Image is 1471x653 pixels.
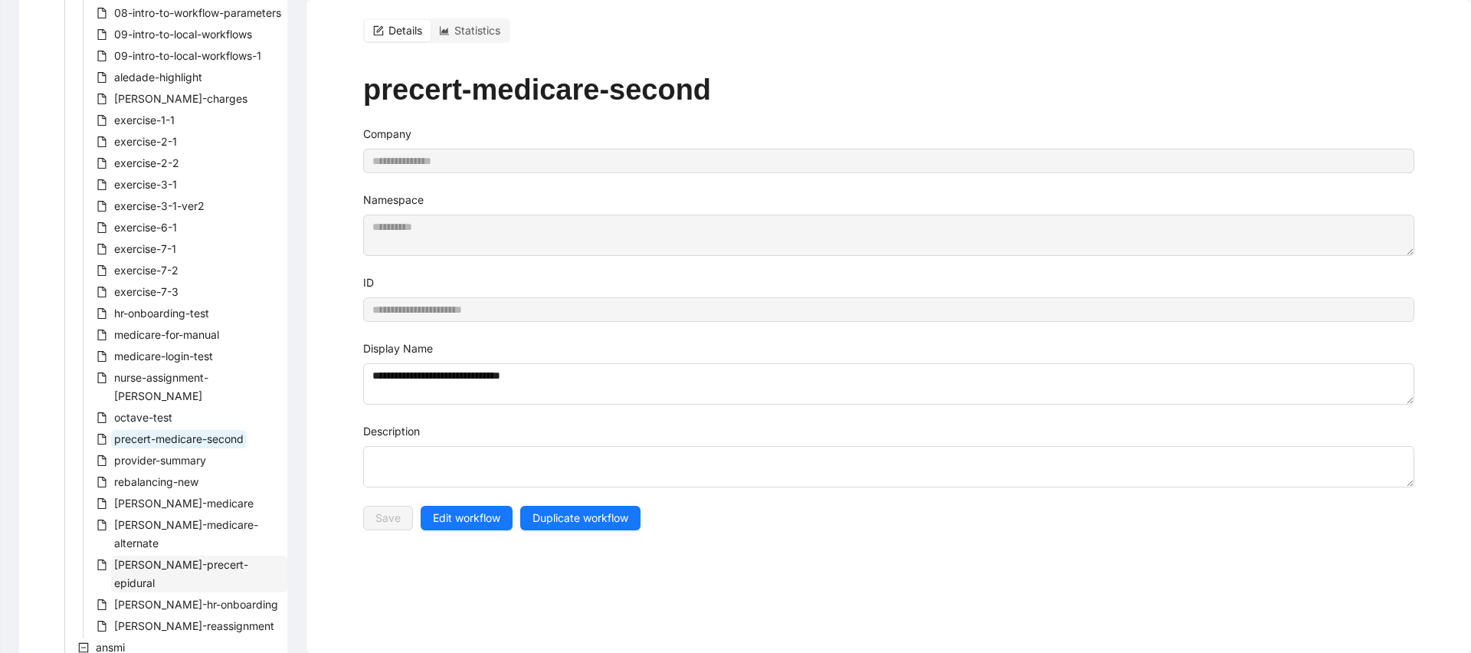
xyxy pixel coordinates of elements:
[114,371,208,402] span: nurse-assignment-[PERSON_NAME]
[97,621,107,632] span: file
[439,25,450,36] span: area-chart
[111,494,257,513] span: rothman-medicare
[97,94,107,104] span: file
[97,330,107,340] span: file
[97,559,107,570] span: file
[111,430,247,448] span: precert-medicare-second
[114,558,248,589] span: [PERSON_NAME]-precert-epidural
[363,423,420,440] label: Description
[363,274,374,291] label: ID
[111,596,281,614] span: virta-hr-onboarding
[114,411,172,424] span: octave-test
[97,201,107,212] span: file
[114,6,281,19] span: 08-intro-to-workflow-parameters
[114,349,213,363] span: medicare-login-test
[114,285,179,298] span: exercise-7-3
[97,51,107,61] span: file
[388,24,422,37] span: Details
[97,222,107,233] span: file
[97,412,107,423] span: file
[111,176,180,194] span: exercise-3-1
[111,617,277,635] span: virta-reassignment
[433,510,500,527] span: Edit workflow
[97,434,107,445] span: file
[111,516,287,553] span: rothman-medicare-alternate
[111,304,212,323] span: hr-onboarding-test
[114,92,247,105] span: [PERSON_NAME]-charges
[111,240,179,258] span: exercise-7-1
[114,598,278,611] span: [PERSON_NAME]-hr-onboarding
[114,432,244,445] span: precert-medicare-second
[520,506,640,530] button: Duplicate workflow
[111,133,180,151] span: exercise-2-1
[363,72,1414,107] h1: precert-medicare-second
[114,135,177,148] span: exercise-2-1
[363,297,1414,322] input: ID
[111,473,201,491] span: rebalancing-new
[97,477,107,487] span: file
[363,446,1414,487] textarea: Description
[111,47,264,65] span: 09-intro-to-local-workflows-1
[97,8,107,18] span: file
[111,90,251,108] span: annie-charges
[363,215,1414,256] textarea: Namespace
[111,347,216,366] span: medicare-login-test
[114,264,179,277] span: exercise-7-2
[78,642,89,653] span: minus-square
[111,409,175,427] span: octave-test
[97,72,107,83] span: file
[97,520,107,530] span: file
[114,307,209,320] span: hr-onboarding-test
[97,351,107,362] span: file
[97,372,107,383] span: file
[363,506,413,530] button: Save
[363,126,411,143] label: Company
[114,221,177,234] span: exercise-6-1
[111,68,205,87] span: aledade-highlight
[97,455,107,466] span: file
[373,25,384,36] span: form
[114,619,274,632] span: [PERSON_NAME]-reassignment
[97,599,107,610] span: file
[97,287,107,297] span: file
[114,156,179,169] span: exercise-2-2
[111,154,182,172] span: exercise-2-2
[97,498,107,509] span: file
[114,475,198,488] span: rebalancing-new
[97,265,107,276] span: file
[114,113,175,126] span: exercise-1-1
[114,242,176,255] span: exercise-7-1
[111,197,208,215] span: exercise-3-1-ver2
[97,29,107,40] span: file
[114,497,254,510] span: [PERSON_NAME]-medicare
[111,25,255,44] span: 09-intro-to-local-workflows
[114,178,177,191] span: exercise-3-1
[97,179,107,190] span: file
[97,136,107,147] span: file
[111,261,182,280] span: exercise-7-2
[114,49,261,62] span: 09-intro-to-local-workflows-1
[111,451,209,470] span: provider-summary
[114,28,252,41] span: 09-intro-to-local-workflows
[97,244,107,254] span: file
[111,369,287,405] span: nurse-assignment-annie
[114,518,258,550] span: [PERSON_NAME]-medicare-alternate
[111,4,284,22] span: 08-intro-to-workflow-parameters
[114,199,205,212] span: exercise-3-1-ver2
[111,556,287,592] span: rothman-precert-epidural
[454,24,500,37] span: Statistics
[114,454,206,467] span: provider-summary
[97,158,107,169] span: file
[532,510,628,527] span: Duplicate workflow
[363,192,424,208] label: Namespace
[114,71,202,84] span: aledade-highlight
[363,340,433,357] label: Display Name
[97,308,107,319] span: file
[97,115,107,126] span: file
[114,328,219,341] span: medicare-for-manual
[111,111,178,130] span: exercise-1-1
[363,363,1414,405] textarea: Display Name
[421,506,513,530] button: Edit workflow
[111,283,182,301] span: exercise-7-3
[111,218,180,237] span: exercise-6-1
